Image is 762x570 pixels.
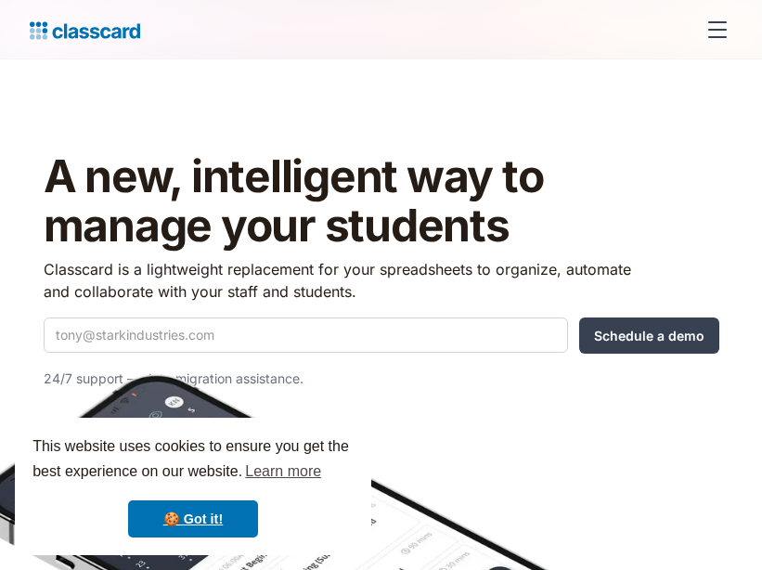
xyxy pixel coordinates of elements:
[579,317,719,354] input: Schedule a demo
[44,258,633,303] p: Classcard is a lightweight replacement for your spreadsheets to organize, automate and collaborat...
[15,418,371,555] div: cookieconsent
[695,7,732,52] div: menu
[44,152,719,251] h1: A new, intelligent way to manage your students
[32,435,354,486] span: This website uses cookies to ensure you get the best experience on our website.
[44,317,719,354] form: Quick Demo Form
[44,317,568,353] input: tony@starkindustries.com
[44,368,633,390] p: 24/7 support — data migration assistance.
[128,500,258,538] a: dismiss cookie message
[242,458,324,486] a: learn more about cookies
[30,17,140,43] a: Logo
